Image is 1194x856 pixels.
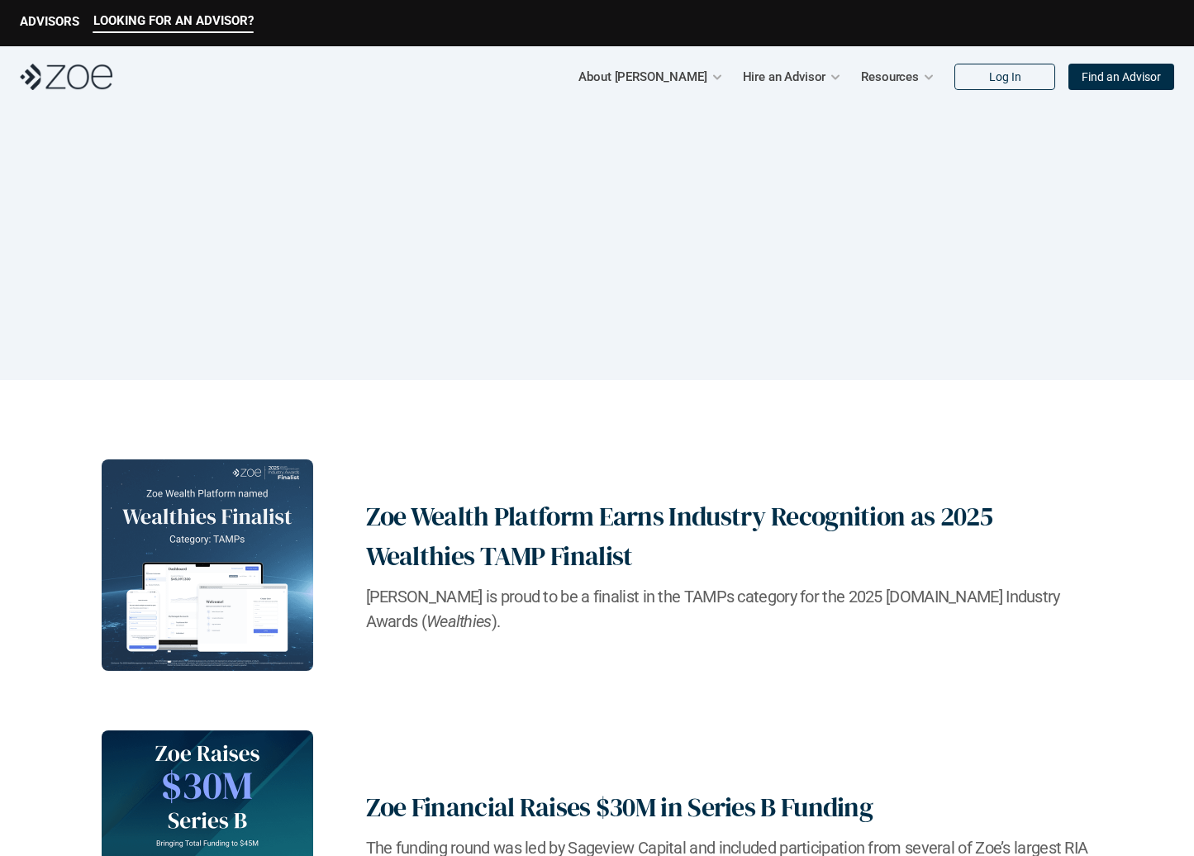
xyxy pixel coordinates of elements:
p: Hire an Advisor [743,64,826,89]
h1: What’s Everyone Saying About [PERSON_NAME]? Check It Out Here. [33,265,1161,297]
h1: Press [547,190,648,245]
h2: Zoe Wealth Platform Earns Industry Recognition as 2025 Wealthies TAMP Finalist [366,497,1093,576]
em: Wealthies [426,611,492,631]
a: Log In [954,64,1055,90]
p: ADVISORS [20,14,79,29]
h2: [PERSON_NAME] is proud to be a finalist in the TAMPs category for the 2025 [DOMAIN_NAME] Industry... [366,584,1093,634]
a: Find an Advisor [1068,64,1174,90]
p: LOOKING FOR AN ADVISOR? [93,13,254,28]
p: Log In [989,70,1021,84]
p: Find an Advisor [1082,70,1161,84]
p: About [PERSON_NAME] [578,64,706,89]
h2: Zoe Financial Raises $30M in Series B Funding [366,787,1093,827]
p: Resources [861,64,919,89]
